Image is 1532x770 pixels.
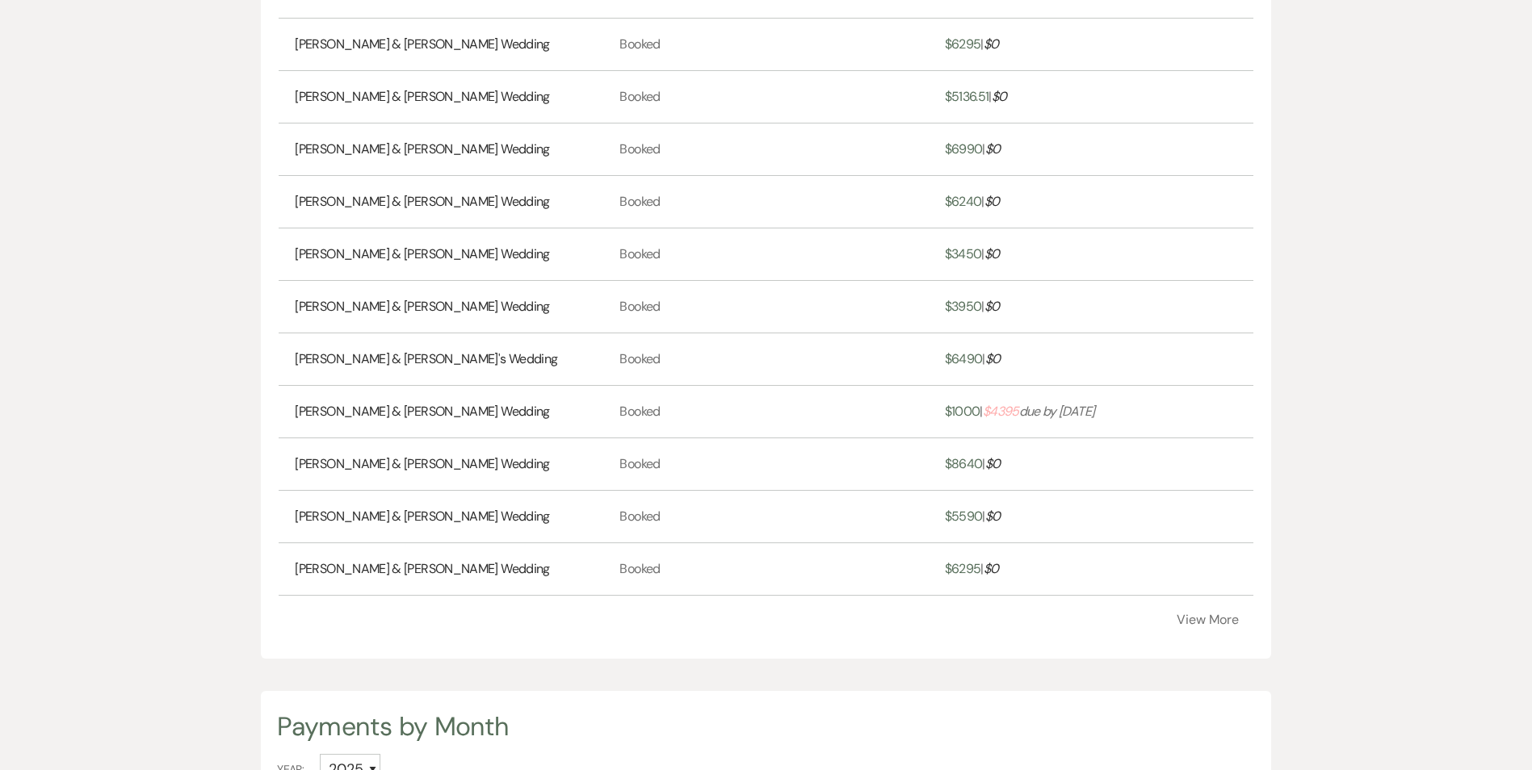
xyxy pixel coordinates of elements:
[945,454,1001,474] a: $8640|$0
[945,140,1001,159] a: $6990|$0
[945,87,1007,107] a: $5136.51|$0
[985,508,1001,525] span: $ 0
[945,297,1000,316] a: $3950|$0
[603,386,928,438] td: Booked
[295,297,549,316] a: [PERSON_NAME] & [PERSON_NAME] Wedding
[945,298,982,315] span: $ 3950
[603,543,928,596] td: Booked
[945,192,1000,211] a: $6240|$0
[945,455,983,472] span: $ 8640
[1177,613,1239,626] button: View More
[945,559,999,579] a: $6295|$0
[983,403,1095,420] i: due by [DATE]
[985,455,1001,472] span: $ 0
[984,560,999,577] span: $ 0
[295,559,549,579] a: [PERSON_NAME] & [PERSON_NAME] Wedding
[984,298,1000,315] span: $ 0
[945,402,1095,421] a: $1000|$4395due by [DATE]
[295,454,549,474] a: [PERSON_NAME] & [PERSON_NAME] Wedding
[992,88,1007,105] span: $ 0
[945,88,989,105] span: $ 5136.51
[603,438,928,491] td: Booked
[295,140,549,159] a: [PERSON_NAME] & [PERSON_NAME] Wedding
[295,192,549,211] a: [PERSON_NAME] & [PERSON_NAME] Wedding
[945,403,980,420] span: $ 1000
[984,245,1000,262] span: $ 0
[945,193,982,210] span: $ 6240
[603,176,928,228] td: Booked
[945,140,983,157] span: $ 6990
[603,71,928,123] td: Booked
[945,560,981,577] span: $ 6295
[295,349,557,369] a: [PERSON_NAME] & [PERSON_NAME]'s Wedding
[945,36,981,52] span: $ 6295
[603,491,928,543] td: Booked
[945,508,983,525] span: $ 5590
[985,140,1001,157] span: $ 0
[603,19,928,71] td: Booked
[945,245,1000,264] a: $3450|$0
[295,35,549,54] a: [PERSON_NAME] & [PERSON_NAME] Wedding
[985,350,1001,367] span: $ 0
[295,402,549,421] a: [PERSON_NAME] & [PERSON_NAME] Wedding
[984,193,1000,210] span: $ 0
[603,123,928,176] td: Booked
[603,281,928,333] td: Booked
[945,350,983,367] span: $ 6490
[603,333,928,386] td: Booked
[945,507,1001,526] a: $5590|$0
[603,228,928,281] td: Booked
[983,403,1019,420] span: $ 4395
[277,707,1254,746] div: Payments by Month
[945,35,999,54] a: $6295|$0
[295,245,549,264] a: [PERSON_NAME] & [PERSON_NAME] Wedding
[945,349,1001,369] a: $6490|$0
[945,245,982,262] span: $ 3450
[984,36,999,52] span: $ 0
[295,507,549,526] a: [PERSON_NAME] & [PERSON_NAME] Wedding
[295,87,549,107] a: [PERSON_NAME] & [PERSON_NAME] Wedding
